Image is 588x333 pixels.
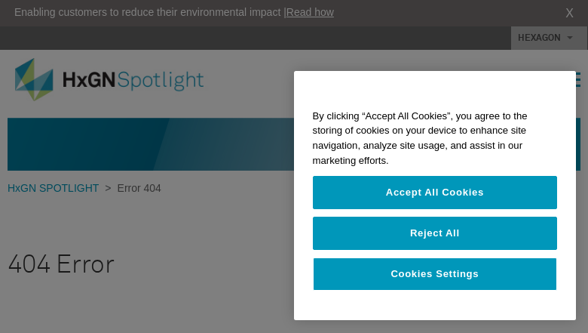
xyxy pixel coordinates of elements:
[294,71,576,321] div: Privacy
[294,101,576,176] div: By clicking “Accept All Cookies”, you agree to the storing of cookies on your device to enhance s...
[313,257,557,291] button: Cookies Settings
[294,71,576,321] div: Cookie banner
[313,176,557,209] button: Accept All Cookies
[313,217,557,250] button: Reject All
